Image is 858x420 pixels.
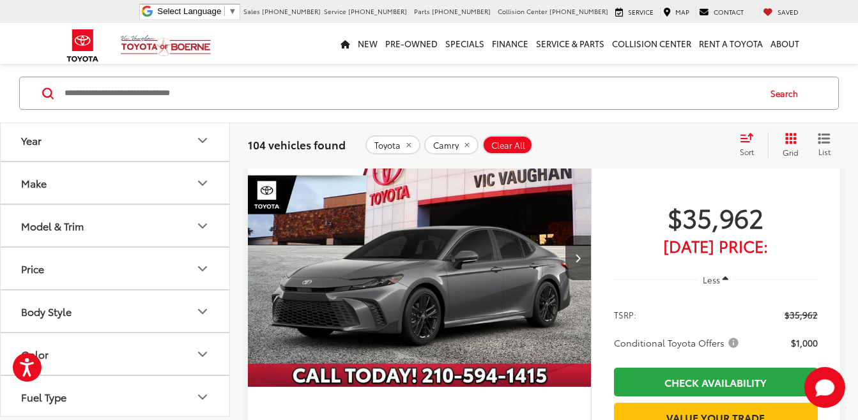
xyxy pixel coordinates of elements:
img: Toyota [59,25,107,66]
div: Body Style [195,304,210,319]
button: Select sort value [733,132,768,158]
a: Service & Parts: Opens in a new tab [532,23,608,64]
span: Less [703,274,720,285]
span: Sales [243,6,260,16]
div: Make [21,177,47,189]
span: [PHONE_NUMBER] [348,6,407,16]
span: Grid [783,147,799,158]
div: Fuel Type [195,389,210,405]
span: [PHONE_NUMBER] [549,6,608,16]
button: Body StyleBody Style [1,290,231,332]
a: Check Availability [614,368,818,396]
span: Parts [414,6,430,16]
span: Service [628,7,654,17]
button: YearYear [1,119,231,161]
div: Fuel Type [21,391,66,403]
span: Toyota [374,140,401,150]
a: Specials [441,23,488,64]
div: Color [195,347,210,362]
span: ​ [224,6,225,16]
span: TSRP: [614,308,636,321]
span: Camry [433,140,459,150]
button: Model & TrimModel & Trim [1,205,231,246]
div: Color [21,348,49,360]
span: List [818,146,831,157]
a: New [354,23,381,64]
button: Fuel TypeFuel Type [1,376,231,417]
span: $35,962 [785,308,818,321]
div: Body Style [21,305,72,317]
span: Sort [740,146,754,157]
span: Contact [714,7,744,17]
span: Service [324,6,346,16]
button: MakeMake [1,162,231,204]
div: Year [21,134,42,146]
button: Conditional Toyota Offers [614,336,743,349]
button: List View [808,132,840,158]
span: ▼ [228,6,236,16]
div: Model & Trim [21,220,84,232]
button: Toggle Chat Window [804,367,845,408]
img: Vic Vaughan Toyota of Boerne [120,34,211,57]
span: Saved [778,7,799,17]
button: Clear All [482,135,533,154]
a: Home [337,23,354,64]
a: My Saved Vehicles [760,7,802,17]
button: Search [758,77,816,109]
span: [DATE] Price: [614,239,818,252]
a: 2026 Toyota Camry SE2026 Toyota Camry SE2026 Toyota Camry SE2026 Toyota Camry SE [247,130,592,387]
button: Next image [565,236,591,280]
button: Less [697,268,735,291]
span: [PHONE_NUMBER] [262,6,321,16]
button: Grid View [768,132,808,158]
button: remove Toyota [365,135,420,154]
span: 104 vehicles found [248,137,346,152]
div: Year [195,133,210,148]
a: Pre-Owned [381,23,441,64]
a: Contact [696,7,747,17]
a: Select Language​ [157,6,236,16]
svg: Start Chat [804,367,845,408]
a: Service [612,7,657,17]
a: Map [660,7,693,17]
a: Rent a Toyota [695,23,767,64]
div: 2026 Toyota Camry SE 0 [247,130,592,387]
button: PricePrice [1,248,231,289]
div: Price [21,262,44,274]
div: Model & Trim [195,218,210,234]
span: Select Language [157,6,221,16]
button: remove Camry [424,135,479,154]
button: ColorColor [1,333,231,375]
div: Make [195,176,210,191]
span: Clear All [491,140,525,150]
span: $35,962 [614,201,818,233]
input: Search by Make, Model, or Keyword [63,78,758,109]
span: Collision Center [498,6,548,16]
div: Price [195,261,210,276]
span: Map [675,7,689,17]
span: [PHONE_NUMBER] [432,6,491,16]
a: About [767,23,803,64]
span: $1,000 [791,336,818,349]
span: Conditional Toyota Offers [614,336,741,349]
a: Collision Center [608,23,695,64]
a: Finance [488,23,532,64]
img: 2026 Toyota Camry SE [247,130,592,388]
